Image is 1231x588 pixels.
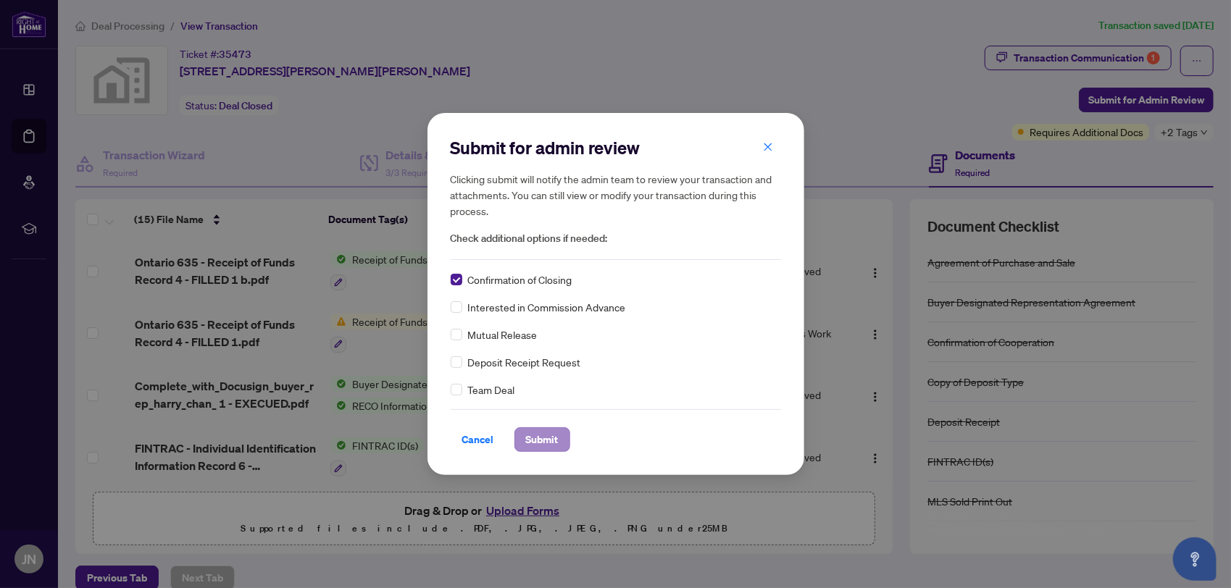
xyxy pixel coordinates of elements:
span: close [763,142,773,152]
h5: Clicking submit will notify the admin team to review your transaction and attachments. You can st... [451,171,781,219]
span: Team Deal [468,382,515,398]
h2: Submit for admin review [451,136,781,159]
span: Check additional options if needed: [451,230,781,247]
span: Deposit Receipt Request [468,354,581,370]
button: Open asap [1173,537,1217,581]
span: Cancel [462,428,494,451]
span: Confirmation of Closing [468,272,572,287]
span: Submit [526,428,559,451]
span: Interested in Commission Advance [468,299,626,315]
button: Submit [514,427,570,452]
button: Cancel [451,427,506,452]
span: Mutual Release [468,327,538,343]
